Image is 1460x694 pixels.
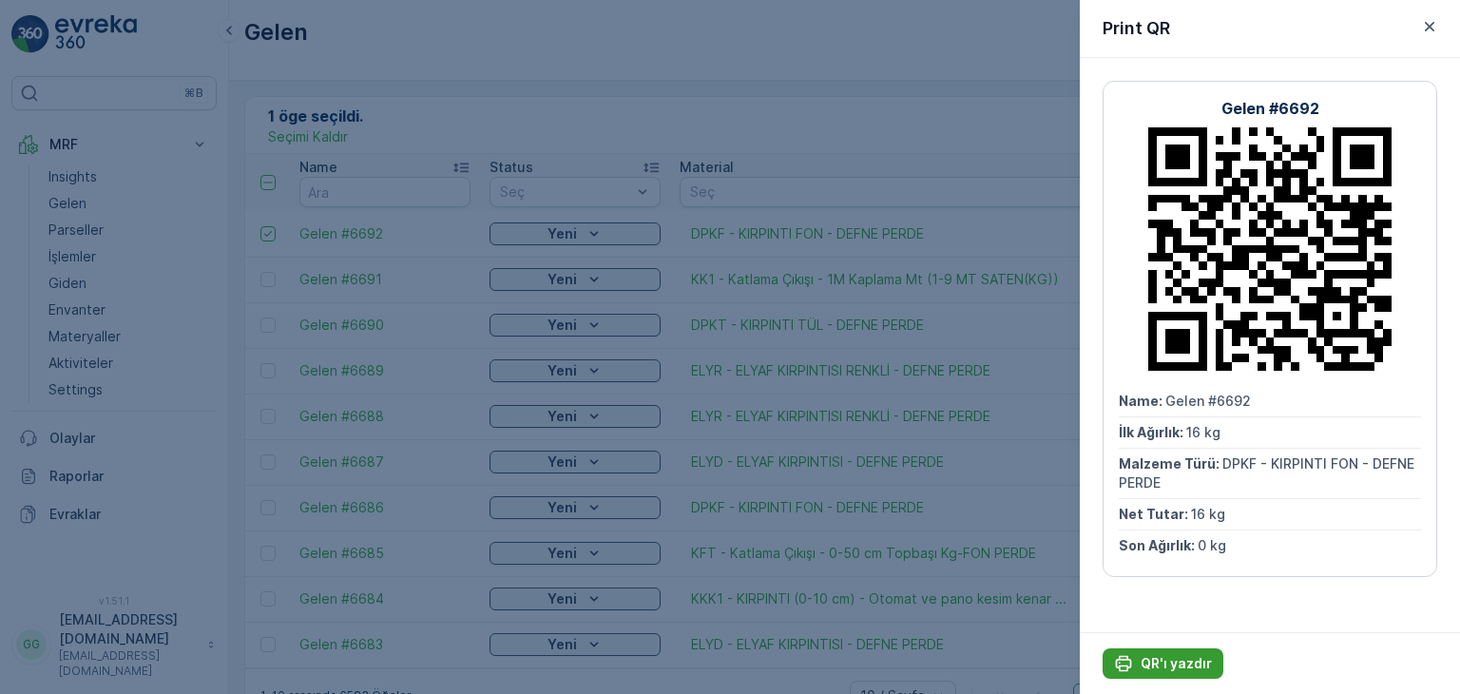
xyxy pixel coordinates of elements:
[1221,97,1319,120] p: Gelen #6692
[1119,506,1191,522] span: Net Tutar :
[1165,393,1251,409] span: Gelen #6692
[1141,654,1212,673] p: QR'ı yazdır
[1119,537,1198,553] span: Son Ağırlık :
[1186,424,1220,440] span: 16 kg
[1191,506,1225,522] span: 16 kg
[1119,393,1165,409] span: Name :
[1119,455,1222,472] span: Malzeme Türü :
[1119,455,1418,491] span: DPKF - KIRPINTI FON - DEFNE PERDE
[1119,424,1186,440] span: İlk Ağırlık :
[1103,648,1223,679] button: QR'ı yazdır
[1103,15,1170,42] p: Print QR
[1198,537,1226,553] span: 0 kg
